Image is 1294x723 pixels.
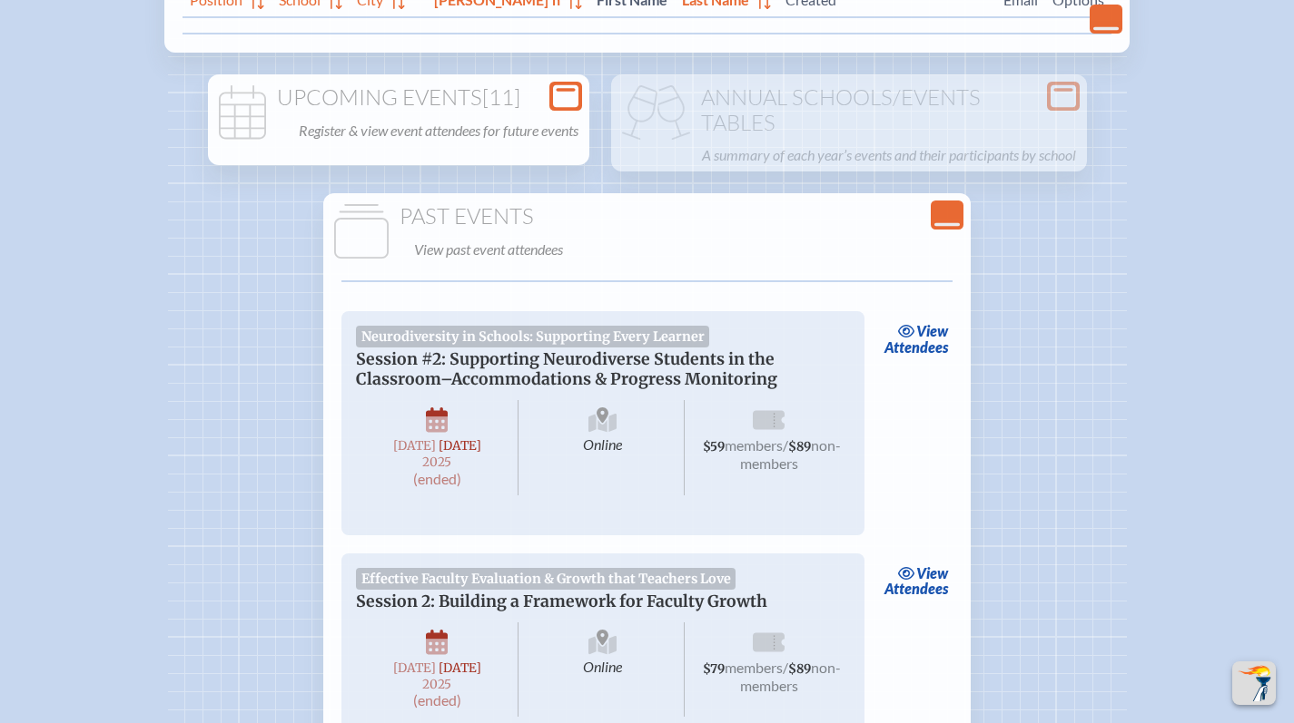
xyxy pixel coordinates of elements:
[393,438,436,454] span: [DATE]
[413,470,461,487] span: (ended)
[1232,661,1276,705] button: Scroll Top
[703,661,725,677] span: $79
[740,659,841,694] span: non-members
[522,400,685,494] span: Online
[879,318,953,360] a: viewAttendees
[879,561,953,602] a: viewAttendees
[356,591,767,611] span: Session 2: Building a Framework for Faculty Growth
[413,691,461,708] span: (ended)
[916,322,948,339] span: view
[356,326,709,347] span: Neurodiversity in Schools: Supporting Every Learner
[482,83,520,111] span: [11]
[356,349,777,389] span: Session #2: Supporting Neurodiverse Students in the Classroom–Accommodations & Progress Monitoring
[788,439,811,454] span: $89
[370,678,503,691] span: 2025
[783,436,788,454] span: /
[439,438,481,454] span: [DATE]
[522,622,685,717] span: Online
[331,204,963,230] h1: Past Events
[1236,665,1272,701] img: To the top
[370,455,503,469] span: 2025
[356,568,736,590] span: Effective Faculty Evaluation & Growth that Teachers Love
[788,661,811,677] span: $89
[740,436,841,472] span: non-members
[725,659,783,676] span: members
[299,118,578,143] p: Register & view event attendees for future events
[439,660,481,676] span: [DATE]
[414,237,960,262] p: View past event attendees
[215,85,582,111] h1: Upcoming Events
[703,439,725,454] span: $59
[618,85,1080,135] h1: Annual Schools/Events Tables
[702,142,1076,168] p: A summary of each year’s events and their participants by school
[916,564,948,581] span: view
[725,436,783,454] span: members
[393,660,436,676] span: [DATE]
[783,659,788,676] span: /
